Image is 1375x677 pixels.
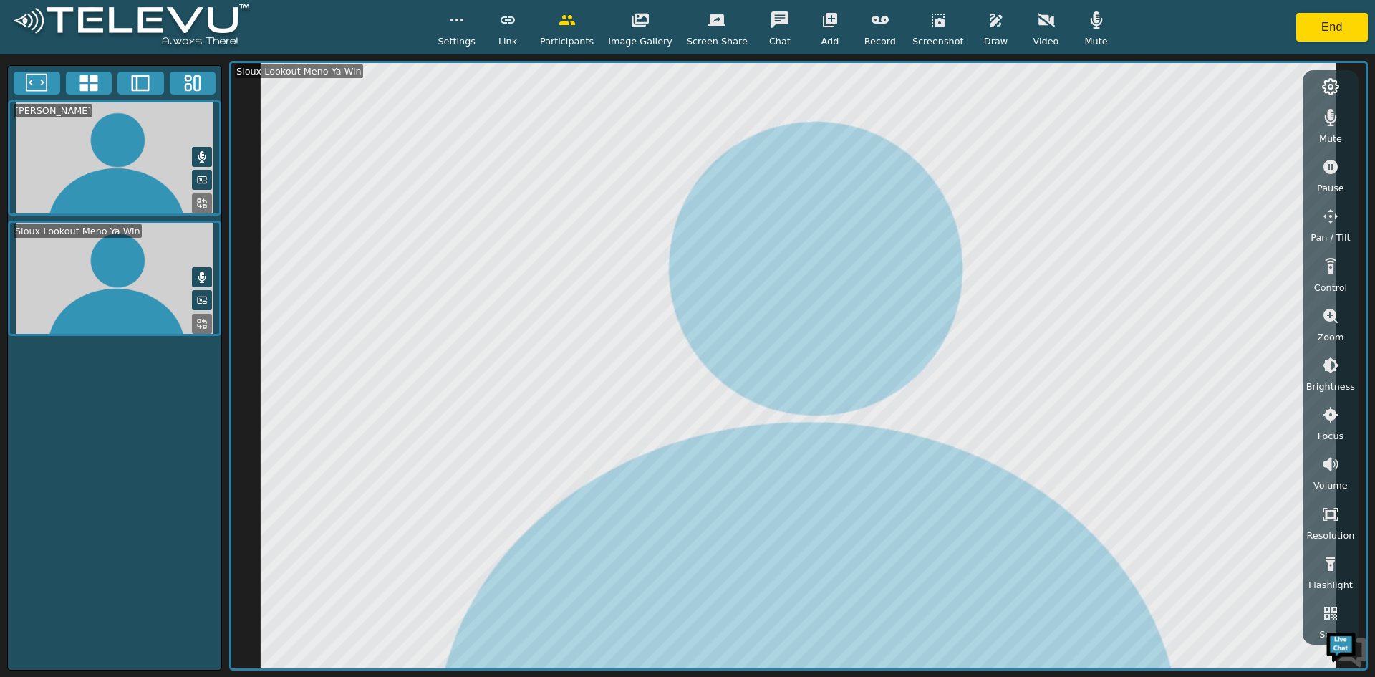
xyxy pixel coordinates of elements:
[1325,627,1368,670] img: Chat Widget
[540,34,594,48] span: Participants
[170,72,216,95] button: Three Window Medium
[192,147,212,167] button: Mute
[7,391,273,441] textarea: Type your message and hit 'Enter'
[608,34,672,48] span: Image Gallery
[14,224,142,238] div: Sioux Lookout Meno Ya Win
[24,67,60,102] img: d_736959983_company_1615157101543_736959983
[498,34,517,48] span: Link
[1314,281,1347,294] span: Control
[769,34,791,48] span: Chat
[117,72,164,95] button: Two Window Medium
[14,72,60,95] button: Fullscreen
[192,170,212,190] button: Picture in Picture
[1317,330,1343,344] span: Zoom
[1033,34,1059,48] span: Video
[438,34,476,48] span: Settings
[235,64,363,78] div: Sioux Lookout Meno Ya Win
[1317,181,1344,195] span: Pause
[687,34,748,48] span: Screen Share
[66,72,112,95] button: 4x4
[821,34,839,48] span: Add
[192,290,212,310] button: Picture in Picture
[1306,529,1354,542] span: Resolution
[83,181,198,325] span: We're online!
[192,193,212,213] button: Replace Feed
[1296,13,1368,42] button: End
[14,104,92,117] div: [PERSON_NAME]
[912,34,964,48] span: Screenshot
[984,34,1008,48] span: Draw
[1311,231,1350,244] span: Pan / Tilt
[1319,132,1342,145] span: Mute
[1318,429,1344,443] span: Focus
[192,314,212,334] button: Replace Feed
[1084,34,1107,48] span: Mute
[1319,628,1341,641] span: Scan
[1308,578,1353,592] span: Flashlight
[1313,479,1348,492] span: Volume
[74,75,241,94] div: Chat with us now
[192,267,212,287] button: Mute
[1306,380,1355,393] span: Brightness
[235,7,269,42] div: Minimize live chat window
[864,34,896,48] span: Record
